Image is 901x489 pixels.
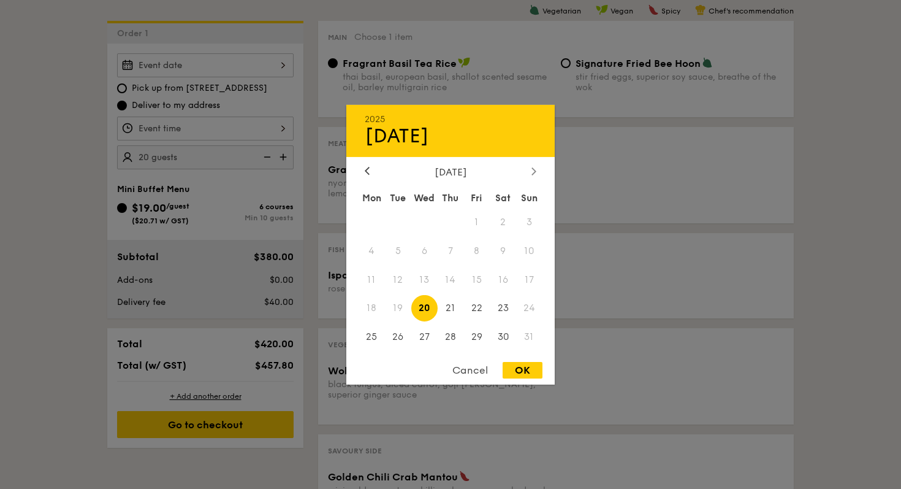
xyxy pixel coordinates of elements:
[438,295,464,322] span: 21
[385,324,411,350] span: 26
[411,295,438,322] span: 20
[411,187,438,209] div: Wed
[490,266,516,293] span: 16
[438,187,464,209] div: Thu
[359,295,385,322] span: 18
[490,187,516,209] div: Sat
[365,114,536,124] div: 2025
[503,362,542,379] div: OK
[438,266,464,293] span: 14
[438,324,464,350] span: 28
[411,266,438,293] span: 13
[359,187,385,209] div: Mon
[463,209,490,235] span: 1
[463,266,490,293] span: 15
[490,324,516,350] span: 30
[463,324,490,350] span: 29
[463,295,490,322] span: 22
[490,295,516,322] span: 23
[516,266,542,293] span: 17
[516,237,542,264] span: 10
[411,324,438,350] span: 27
[359,266,385,293] span: 11
[490,209,516,235] span: 2
[516,209,542,235] span: 3
[359,324,385,350] span: 25
[463,237,490,264] span: 8
[516,187,542,209] div: Sun
[516,324,542,350] span: 31
[365,124,536,147] div: [DATE]
[516,295,542,322] span: 24
[359,237,385,264] span: 4
[385,266,411,293] span: 12
[411,237,438,264] span: 6
[490,237,516,264] span: 9
[365,166,536,177] div: [DATE]
[385,187,411,209] div: Tue
[463,187,490,209] div: Fri
[385,237,411,264] span: 5
[385,295,411,322] span: 19
[438,237,464,264] span: 7
[440,362,500,379] div: Cancel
